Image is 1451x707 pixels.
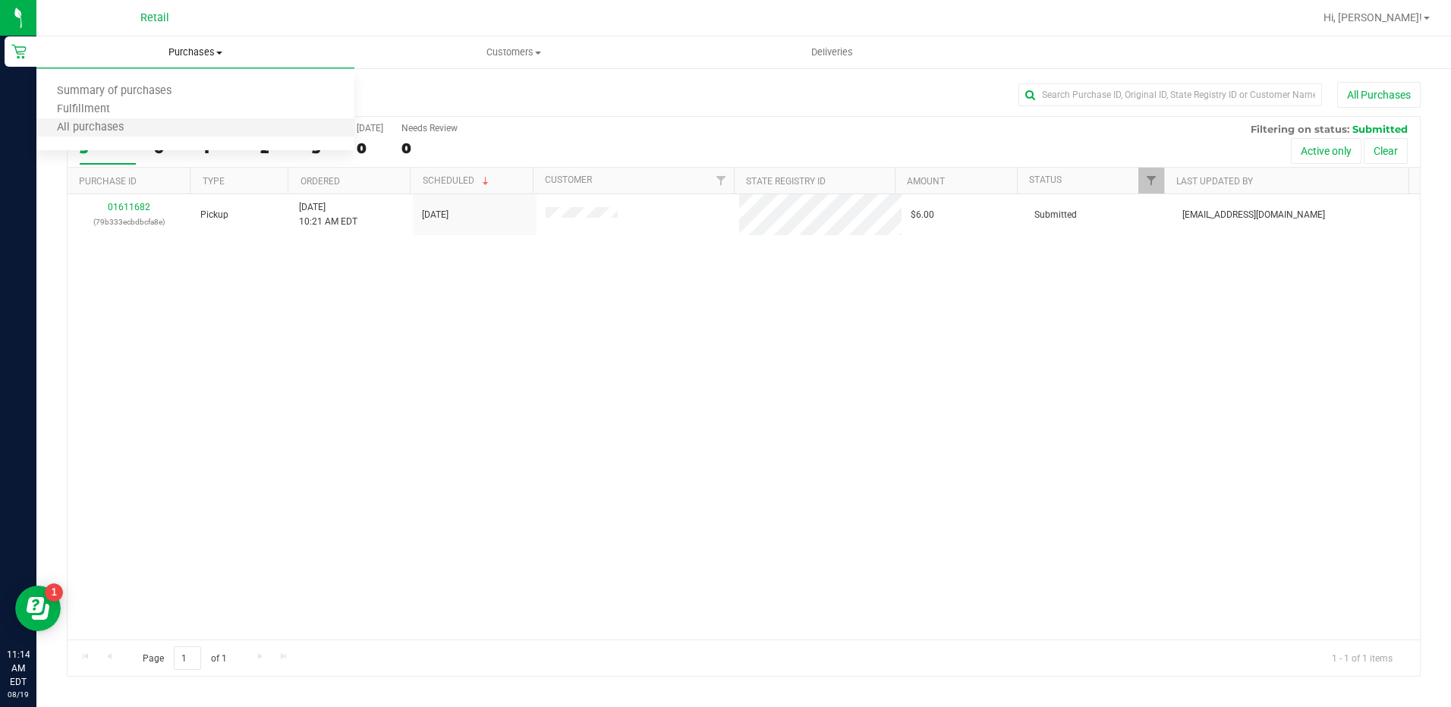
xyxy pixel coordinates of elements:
a: Customers [354,36,672,68]
a: Amount [907,176,945,187]
span: Fulfillment [36,103,131,116]
a: Ordered [301,176,340,187]
iframe: Resource center [15,586,61,631]
input: 1 [174,646,201,670]
span: [DATE] 10:21 AM EDT [299,200,357,229]
span: $6.00 [911,208,934,222]
span: Filtering on status: [1251,123,1349,135]
a: Deliveries [673,36,991,68]
div: [DATE] [357,123,383,134]
div: Needs Review [401,123,458,134]
span: Submitted [1352,123,1408,135]
div: 0 [401,140,458,157]
span: Customers [355,46,672,59]
a: Purchases Summary of purchases Fulfillment All purchases [36,36,354,68]
span: [DATE] [422,208,449,222]
input: Search Purchase ID, Original ID, State Registry ID or Customer Name... [1018,83,1322,106]
span: Pickup [200,208,228,222]
inline-svg: Retail [11,44,27,59]
span: [EMAIL_ADDRESS][DOMAIN_NAME] [1182,208,1325,222]
a: Scheduled [423,175,492,186]
a: Customer [545,174,592,185]
iframe: Resource center unread badge [45,583,63,602]
span: Submitted [1034,208,1077,222]
button: Active only [1291,138,1361,164]
button: Clear [1364,138,1408,164]
a: Status [1029,174,1062,185]
span: Deliveries [791,46,873,59]
p: 11:14 AM EDT [7,648,30,689]
span: Hi, [PERSON_NAME]! [1324,11,1422,24]
button: All Purchases [1337,82,1421,108]
p: (79b333ecbdbcfa8e) [77,215,182,229]
span: Retail [140,11,169,24]
p: 08/19 [7,689,30,700]
a: Filter [1138,168,1163,193]
span: 1 - 1 of 1 items [1320,646,1405,669]
span: Page of 1 [130,646,239,670]
a: Filter [709,168,734,193]
a: State Registry ID [746,176,826,187]
div: 0 [357,140,383,157]
a: 01611682 [108,202,150,212]
span: Summary of purchases [36,85,192,98]
a: Type [203,176,225,187]
span: All purchases [36,121,144,134]
a: Purchase ID [79,176,137,187]
span: Purchases [36,46,354,59]
a: Last Updated By [1176,176,1253,187]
